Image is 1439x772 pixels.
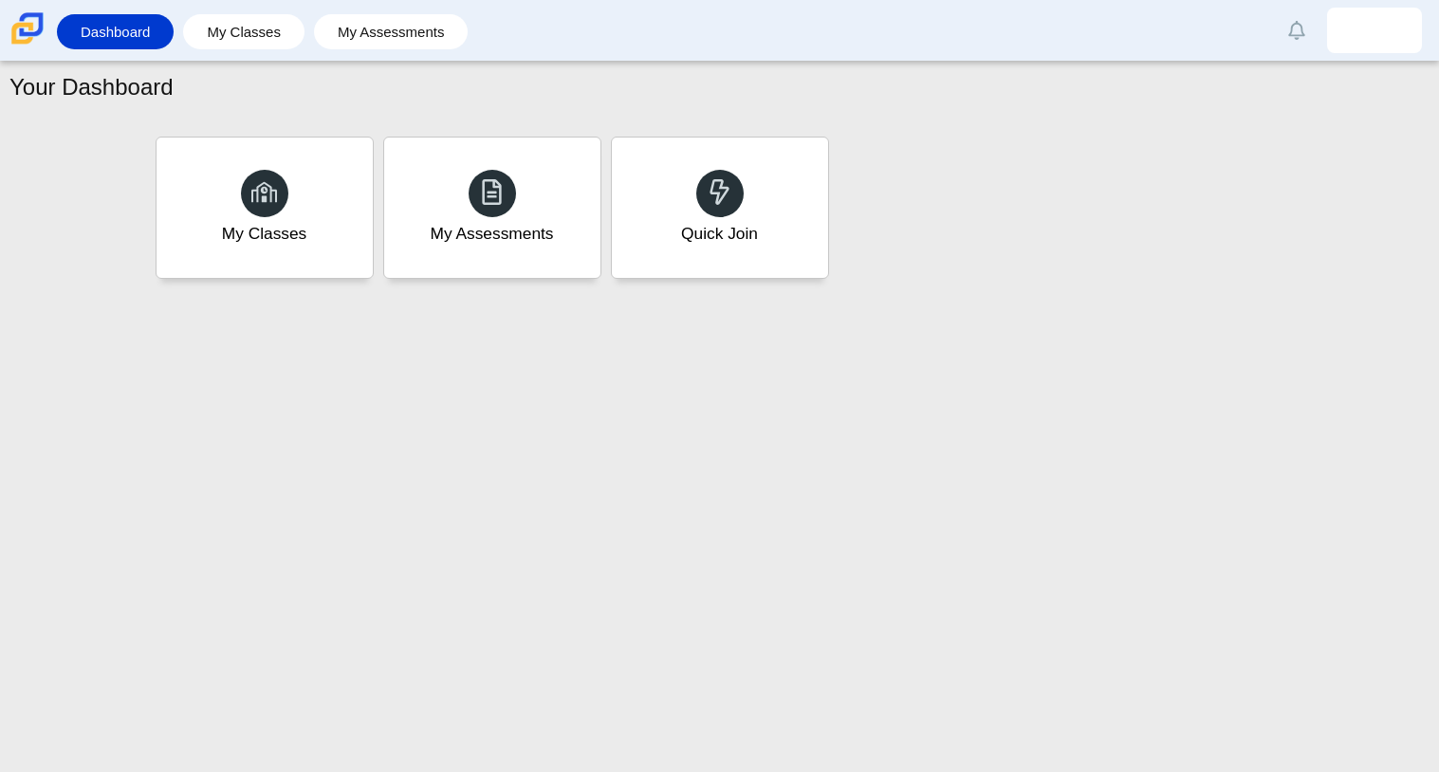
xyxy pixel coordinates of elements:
[323,14,459,49] a: My Assessments
[8,9,47,48] img: Carmen School of Science & Technology
[431,222,554,246] div: My Assessments
[222,222,307,246] div: My Classes
[8,35,47,51] a: Carmen School of Science & Technology
[611,137,829,279] a: Quick Join
[383,137,601,279] a: My Assessments
[156,137,374,279] a: My Classes
[9,71,174,103] h1: Your Dashboard
[681,222,758,246] div: Quick Join
[1359,15,1390,46] img: axel.ojedajimenez.1eYEoE
[193,14,295,49] a: My Classes
[1327,8,1422,53] a: axel.ojedajimenez.1eYEoE
[1276,9,1318,51] a: Alerts
[66,14,164,49] a: Dashboard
